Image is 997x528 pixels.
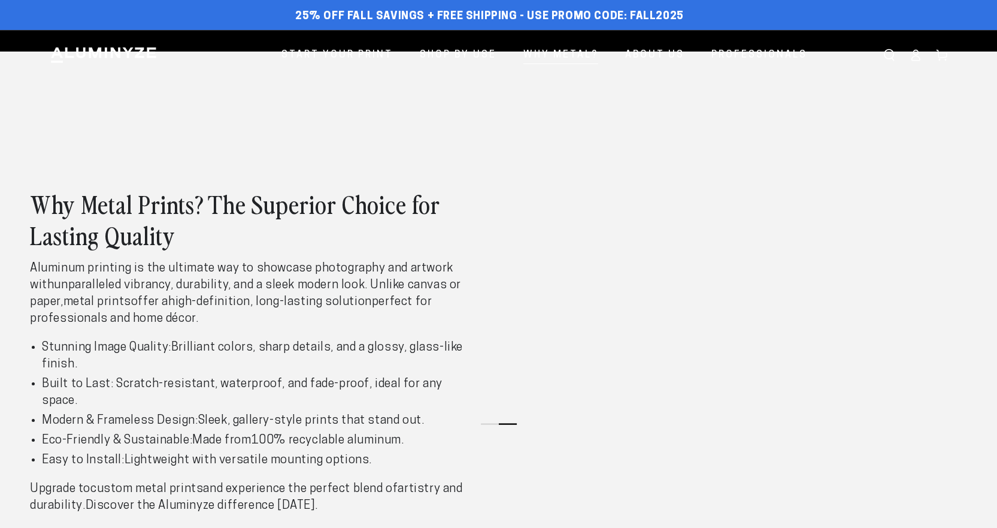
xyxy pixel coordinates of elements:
[42,452,469,469] li: Lightweight with versatile mounting options.
[295,10,684,23] span: 25% off FALL Savings + Free Shipping - Use Promo Code: FALL2025
[42,435,192,446] strong: Eco-Friendly & Sustainable:
[42,376,469,409] li: , ideal for any space.
[42,339,469,373] li: Brilliant colors, sharp details, and a glossy, glass-like finish.
[30,188,469,251] h2: Why Metal Prints? The Superior Choice for Lasting Quality
[90,483,203,495] strong: custom metal prints
[42,454,125,466] strong: Easy to Install:
[30,483,463,512] strong: artistry and durability
[876,42,902,68] summary: Search our site
[42,412,469,429] li: Sleek, gallery-style prints that stand out.
[63,296,131,308] strong: metal prints
[616,40,693,71] a: About Us
[514,40,607,71] a: Why Metal?
[30,260,469,327] p: Aluminum printing is the ultimate way to showcase photography and artwork with . Unlike canvas or...
[42,378,113,390] strong: Built to Last:
[42,432,469,449] li: Made from .
[42,415,198,427] strong: Modern & Frameless Design:
[420,47,496,64] span: Shop By Use
[523,47,598,64] span: Why Metal?
[50,46,157,64] img: Aluminyze
[42,342,171,354] strong: Stunning Image Quality:
[281,47,393,64] span: Start Your Print
[625,47,684,64] span: About Us
[54,279,365,291] strong: unparalleled vibrancy, durability, and a sleek modern look
[30,481,469,514] p: Upgrade to and experience the perfect blend of .
[116,378,369,390] strong: Scratch-resistant, waterproof, and fade-proof
[272,40,402,71] a: Start Your Print
[86,500,318,512] strong: Discover the Aluminyze difference [DATE].
[251,435,401,446] strong: 100% recyclable aluminum
[411,40,505,71] a: Shop By Use
[702,40,816,71] a: Professionals
[711,47,807,64] span: Professionals
[168,296,372,308] strong: high-definition, long-lasting solution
